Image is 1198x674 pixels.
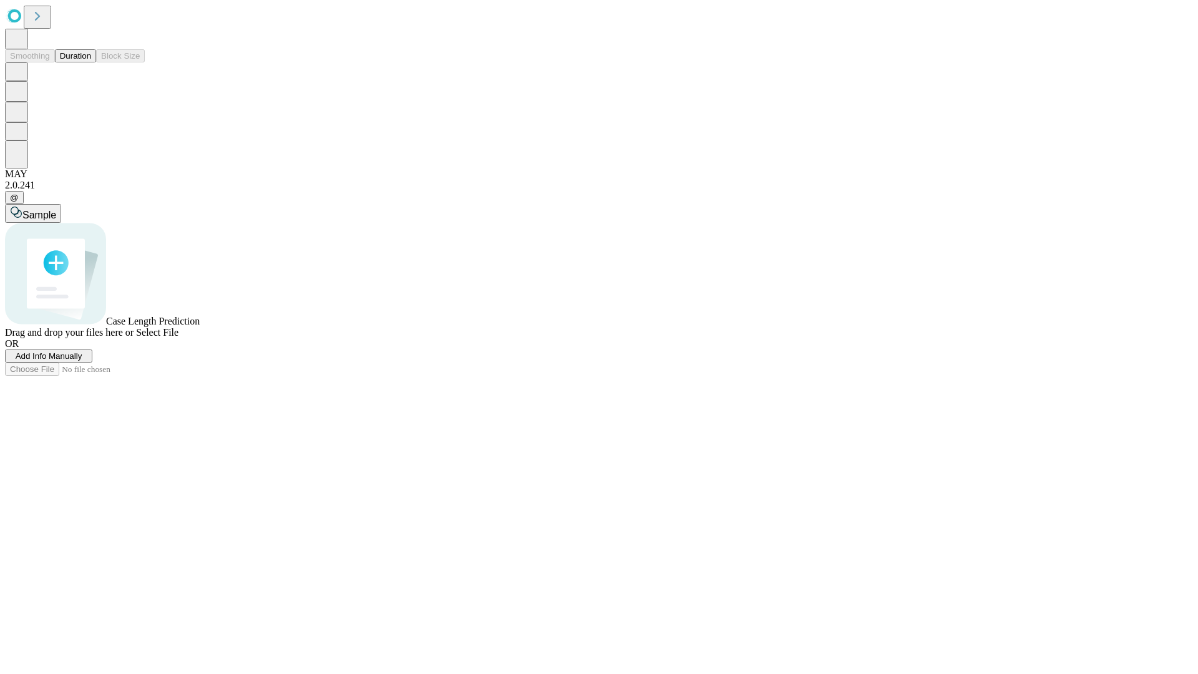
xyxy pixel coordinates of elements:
[5,204,61,223] button: Sample
[5,180,1193,191] div: 2.0.241
[22,210,56,220] span: Sample
[10,193,19,202] span: @
[16,351,82,361] span: Add Info Manually
[5,327,134,338] span: Drag and drop your files here or
[5,338,19,349] span: OR
[106,316,200,326] span: Case Length Prediction
[96,49,145,62] button: Block Size
[5,168,1193,180] div: MAY
[5,191,24,204] button: @
[136,327,178,338] span: Select File
[5,49,55,62] button: Smoothing
[55,49,96,62] button: Duration
[5,349,92,363] button: Add Info Manually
